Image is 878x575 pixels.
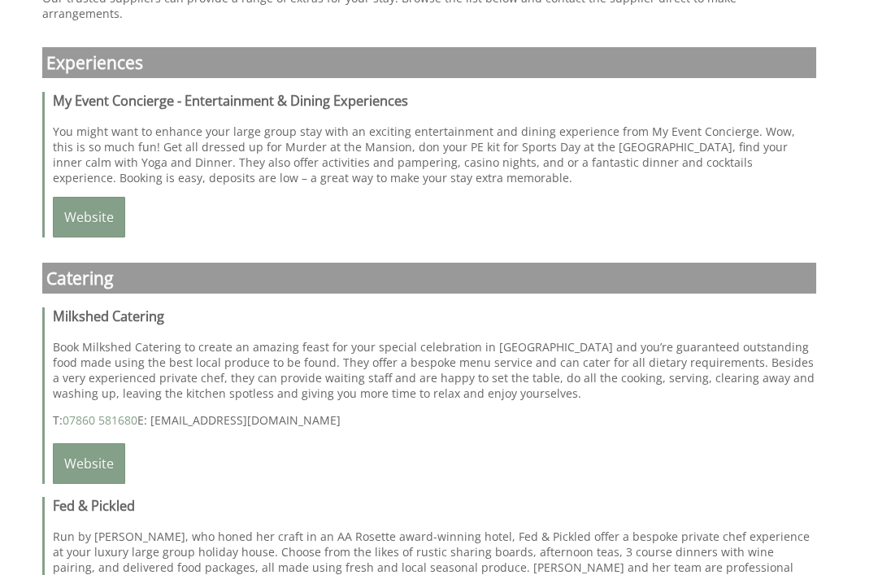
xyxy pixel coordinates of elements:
h2: Catering [42,264,816,294]
h2: Experiences [42,48,816,79]
h3: Milkshed Catering [53,308,816,326]
a: Website [53,444,125,485]
a: 07860 581680 [63,413,137,429]
p: You might want to enhance your large group stay with an exciting entertainment and dining experie... [53,124,816,186]
h3: Fed & Pickled [53,498,816,516]
p: T: E: [EMAIL_ADDRESS][DOMAIN_NAME] [53,413,816,485]
h3: My Event Concierge - Entertainment & Dining Experiences [53,93,816,111]
a: Website [53,198,125,238]
p: Book Milkshed Catering to create an amazing feast for your special celebration in [GEOGRAPHIC_DAT... [53,340,816,402]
